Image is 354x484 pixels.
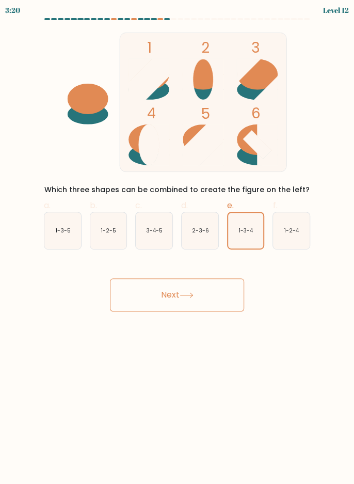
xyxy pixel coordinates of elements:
[90,199,97,211] span: b.
[5,5,20,15] div: 3:20
[44,199,51,211] span: a.
[135,199,142,211] span: c.
[101,227,116,235] text: 1-2-5
[272,199,277,211] span: f.
[42,184,312,195] div: Which three shapes can be combined to create the figure on the left?
[251,103,261,123] tspan: 6
[227,199,234,211] span: e.
[147,103,156,123] tspan: 4
[192,227,209,235] text: 2-3-6
[284,227,299,235] text: 1-2-4
[146,227,163,235] text: 3-4-5
[323,5,349,15] div: Level 12
[251,38,260,58] tspan: 3
[181,199,188,211] span: d.
[201,104,210,124] tspan: 5
[110,278,244,311] button: Next
[239,227,253,235] text: 1-3-4
[147,38,152,58] tspan: 1
[56,227,71,235] text: 1-3-5
[201,38,210,58] tspan: 2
